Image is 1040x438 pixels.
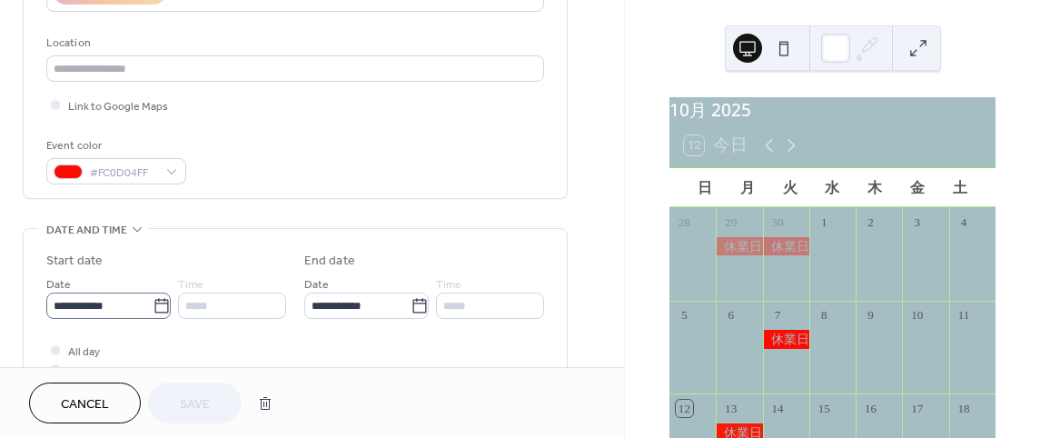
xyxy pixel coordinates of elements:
div: 土 [938,168,981,207]
div: 12 [676,400,692,416]
span: Time [436,275,461,294]
span: Date [304,275,329,294]
div: 17 [909,400,926,416]
div: 3 [909,214,926,230]
div: 15 [816,400,832,416]
div: 5 [676,307,692,324]
div: 7 [769,307,786,324]
span: Link to Google Maps [68,97,168,116]
div: Location [46,34,540,53]
span: #FC0D04FF [90,164,157,183]
div: 29 [722,214,738,230]
div: Start date [46,252,103,271]
span: Show date only [68,362,143,381]
div: 8 [816,307,832,324]
div: 6 [722,307,738,324]
div: 16 [862,400,878,416]
div: 火 [768,168,811,207]
div: 月 [727,168,769,207]
div: 日 [684,168,727,207]
span: Time [178,275,203,294]
div: Event color [46,136,183,155]
span: Date and time [46,221,127,240]
div: 11 [956,307,972,324]
div: 水 [811,168,854,207]
div: End date [304,252,355,271]
div: 休業日 [716,237,762,255]
div: 休業日 [763,237,809,255]
div: 木 [854,168,896,207]
div: 1 [816,214,832,230]
div: 30 [769,214,786,230]
span: Cancel [61,395,109,414]
div: 13 [722,400,738,416]
div: 休業日 [763,330,809,348]
div: 14 [769,400,786,416]
button: Cancel [29,383,141,423]
div: 金 [896,168,939,207]
div: 10 [909,307,926,324]
div: 2 [862,214,878,230]
div: 9 [862,307,878,324]
div: 4 [956,214,972,230]
div: 10月 2025 [669,97,995,124]
span: All day [68,343,100,362]
div: 28 [676,214,692,230]
div: 18 [956,400,972,416]
span: Date [46,275,71,294]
